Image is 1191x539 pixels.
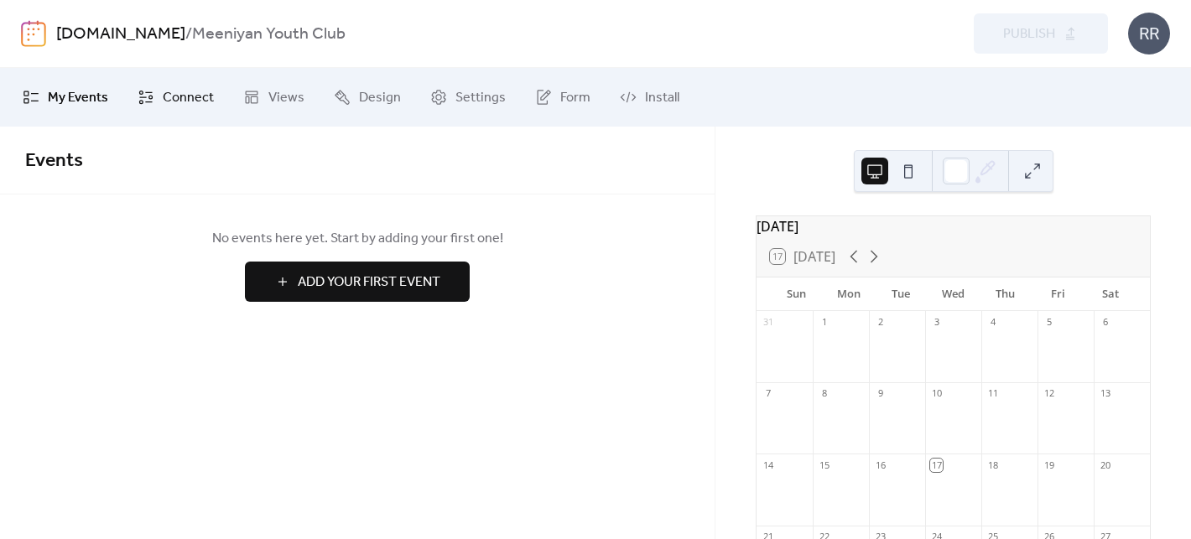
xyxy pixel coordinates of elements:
div: 18 [986,459,999,471]
div: Fri [1032,277,1084,311]
a: [DOMAIN_NAME] [56,18,185,50]
span: Events [25,143,83,179]
div: 12 [1043,387,1055,400]
a: My Events [10,75,121,120]
div: 20 [1099,459,1111,471]
div: 9 [874,387,887,400]
div: 1 [818,316,830,329]
span: Settings [455,88,506,108]
div: 2 [874,316,887,329]
div: Thu [980,277,1032,311]
div: [DATE] [757,216,1150,236]
a: Settings [418,75,518,120]
a: Connect [125,75,226,120]
div: 13 [1099,387,1111,400]
div: Mon [822,277,874,311]
span: Views [268,88,304,108]
b: Meeniyan Youth Club [192,18,346,50]
div: RR [1128,13,1170,54]
div: 5 [1043,316,1055,329]
div: 11 [986,387,999,400]
div: 10 [930,387,943,400]
span: Add Your First Event [298,272,440,293]
div: 14 [762,459,774,471]
a: Add Your First Event [25,262,689,302]
div: 17 [930,459,943,471]
button: Add Your First Event [245,262,470,302]
span: Connect [163,88,214,108]
div: 16 [874,459,887,471]
span: No events here yet. Start by adding your first one! [25,229,689,249]
div: 3 [930,316,943,329]
div: 19 [1043,459,1055,471]
a: Design [321,75,413,120]
div: 31 [762,316,774,329]
span: Design [359,88,401,108]
span: My Events [48,88,108,108]
a: Install [607,75,692,120]
div: 8 [818,387,830,400]
div: Wed [927,277,979,311]
a: Views [231,75,317,120]
img: logo [21,20,46,47]
div: Sat [1084,277,1136,311]
div: 7 [762,387,774,400]
div: 15 [818,459,830,471]
a: Form [523,75,603,120]
span: Form [560,88,590,108]
div: Tue [875,277,927,311]
div: Sun [770,277,822,311]
b: / [185,18,192,50]
div: 4 [986,316,999,329]
div: 6 [1099,316,1111,329]
span: Install [645,88,679,108]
